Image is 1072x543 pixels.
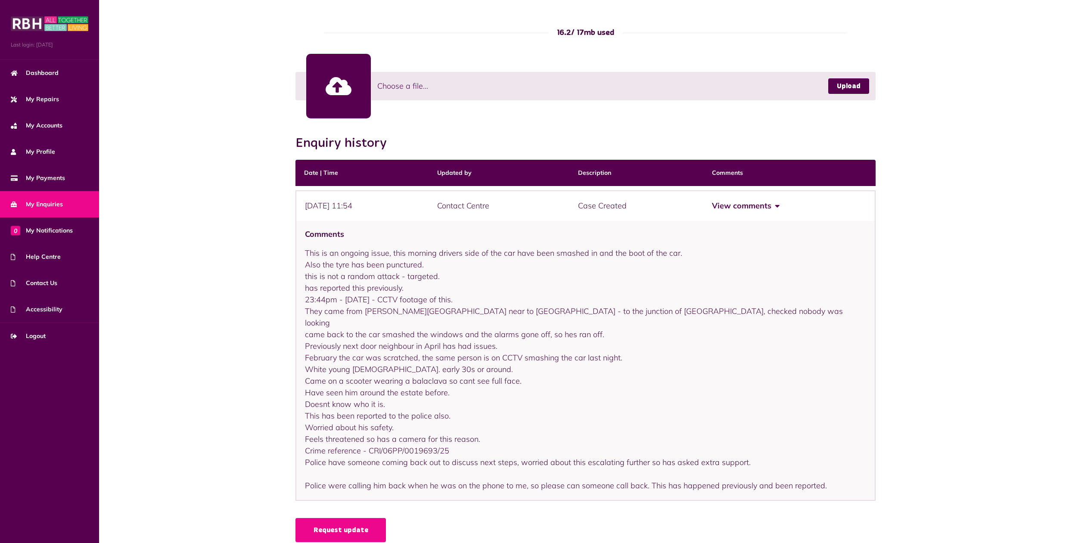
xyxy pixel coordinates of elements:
[11,95,59,104] span: My Repairs
[712,200,779,212] button: View comments
[295,190,429,222] div: [DATE] 11:54
[828,78,869,94] a: Upload
[11,200,63,209] span: My Enquiries
[295,221,876,501] div: This is an ongoing issue, this morning drivers side of the car have been smashed in and the boot ...
[295,160,429,186] th: Date | Time
[548,27,623,39] div: / 17mb used
[703,160,876,186] th: Comments
[377,80,428,92] span: Choose a file...
[11,252,61,261] span: Help Centre
[11,226,20,235] span: 0
[11,305,62,314] span: Accessibility
[11,279,57,288] span: Contact Us
[11,41,88,49] span: Last login: [DATE]
[295,518,386,542] a: Request update
[11,147,55,156] span: My Profile
[11,15,88,32] img: MyRBH
[11,174,65,183] span: My Payments
[11,68,59,78] span: Dashboard
[11,332,46,341] span: Logout
[11,226,73,235] span: My Notifications
[569,160,703,186] th: Description
[305,230,866,239] h4: Comments
[429,190,569,222] div: Contact Centre
[569,190,703,222] div: Case Created
[429,160,569,186] th: Updated by
[295,136,395,151] h2: Enquiry history
[557,29,571,37] span: 16.2
[11,121,62,130] span: My Accounts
